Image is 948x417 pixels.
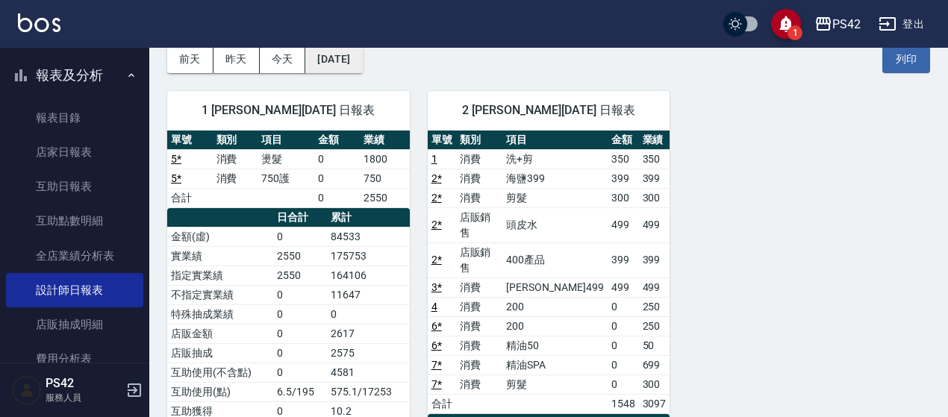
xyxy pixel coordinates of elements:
[213,149,258,169] td: 消費
[456,297,503,316] td: 消費
[360,149,410,169] td: 1800
[456,188,503,207] td: 消費
[639,278,670,297] td: 499
[273,363,327,382] td: 0
[502,316,607,336] td: 200
[639,374,670,394] td: 300
[213,131,258,150] th: 類別
[6,169,143,204] a: 互助日報表
[608,316,639,336] td: 0
[167,46,213,73] button: 前天
[327,363,410,382] td: 4581
[456,278,503,297] td: 消費
[314,188,360,207] td: 0
[639,207,670,242] td: 499
[305,46,362,73] button: [DATE]
[46,391,122,404] p: 服務人員
[882,46,930,73] button: 列印
[446,103,652,118] span: 2 [PERSON_NAME][DATE] 日報表
[167,363,273,382] td: 互助使用(不含點)
[639,316,670,336] td: 250
[260,46,306,73] button: 今天
[185,103,392,118] span: 1 [PERSON_NAME][DATE] 日報表
[502,355,607,374] td: 精油SPA
[6,56,143,95] button: 報表及分析
[456,131,503,150] th: 類別
[167,227,273,246] td: 金額(虛)
[258,169,314,188] td: 750護
[608,297,639,316] td: 0
[327,227,410,246] td: 84533
[167,324,273,343] td: 店販金額
[771,9,801,39] button: save
[360,131,410,150] th: 業績
[456,355,503,374] td: 消費
[428,131,456,150] th: 單號
[456,169,503,188] td: 消費
[639,188,670,207] td: 300
[808,9,867,40] button: PS42
[360,169,410,188] td: 750
[456,336,503,355] td: 消費
[167,304,273,324] td: 特殊抽成業績
[273,285,327,304] td: 0
[167,246,273,266] td: 實業績
[456,207,503,242] td: 店販銷售
[12,375,42,405] img: Person
[327,246,410,266] td: 175753
[273,324,327,343] td: 0
[213,169,258,188] td: 消費
[258,149,314,169] td: 燙髮
[502,374,607,394] td: 剪髮
[167,188,213,207] td: 合計
[273,208,327,228] th: 日合計
[258,131,314,150] th: 項目
[6,101,143,135] a: 報表目錄
[6,273,143,307] a: 設計師日報表
[639,242,670,278] td: 399
[608,336,639,355] td: 0
[6,135,143,169] a: 店家日報表
[639,149,670,169] td: 350
[608,355,639,374] td: 0
[608,374,639,394] td: 0
[428,394,456,413] td: 合計
[431,153,437,165] a: 1
[6,204,143,238] a: 互助點數明細
[502,242,607,278] td: 400產品
[167,343,273,363] td: 店販抽成
[273,246,327,266] td: 2550
[6,307,143,342] a: 店販抽成明細
[213,46,260,73] button: 昨天
[167,131,410,208] table: a dense table
[608,149,639,169] td: 350
[327,208,410,228] th: 累計
[273,266,327,285] td: 2550
[273,227,327,246] td: 0
[832,15,861,34] div: PS42
[639,297,670,316] td: 250
[327,324,410,343] td: 2617
[327,266,410,285] td: 164106
[273,304,327,324] td: 0
[327,285,410,304] td: 11647
[6,342,143,376] a: 費用分析表
[428,131,670,414] table: a dense table
[360,188,410,207] td: 2550
[639,394,670,413] td: 3097
[273,382,327,401] td: 6.5/195
[608,169,639,188] td: 399
[167,131,213,150] th: 單號
[502,131,607,150] th: 項目
[608,207,639,242] td: 499
[873,10,930,38] button: 登出
[639,355,670,374] td: 699
[639,131,670,150] th: 業績
[502,169,607,188] td: 海鹽399
[167,285,273,304] td: 不指定實業績
[314,169,360,188] td: 0
[456,374,503,394] td: 消費
[456,242,503,278] td: 店販銷售
[502,149,607,169] td: 洗+剪
[502,188,607,207] td: 剪髮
